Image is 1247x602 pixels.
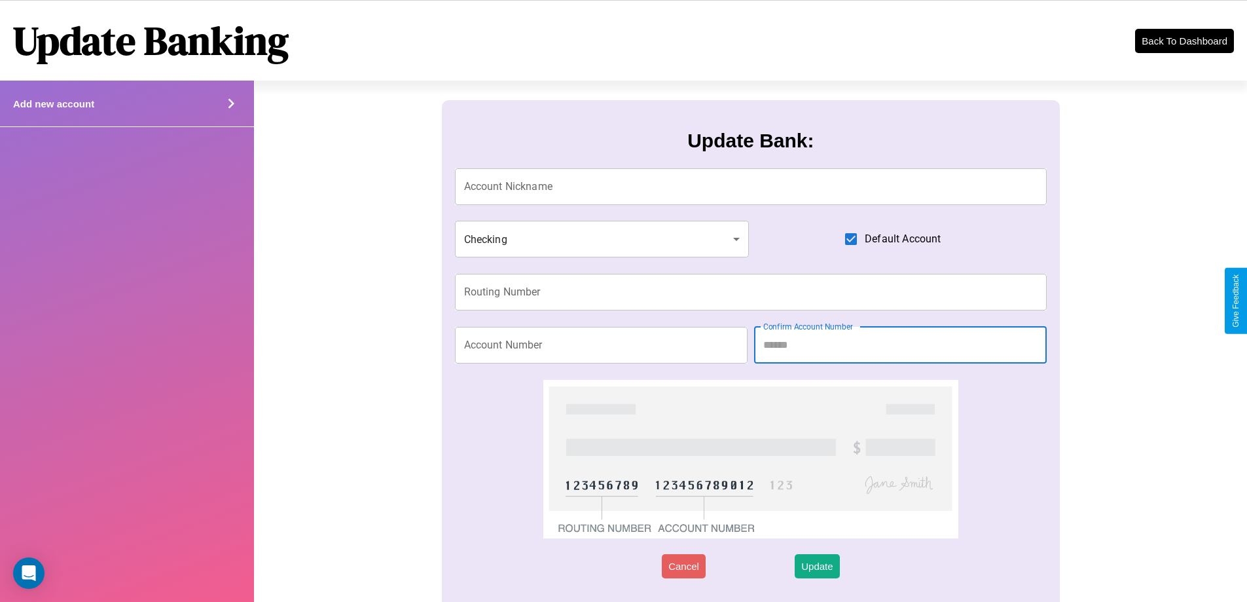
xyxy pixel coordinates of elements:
[687,130,814,152] h3: Update Bank:
[1231,274,1240,328] div: Give Feedback
[865,231,941,247] span: Default Account
[795,554,839,578] button: Update
[13,14,289,67] h1: Update Banking
[1135,29,1234,53] button: Back To Dashboard
[13,98,94,109] h4: Add new account
[13,557,45,589] div: Open Intercom Messenger
[662,554,706,578] button: Cancel
[543,380,958,538] img: check
[763,321,853,332] label: Confirm Account Number
[455,221,750,257] div: Checking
